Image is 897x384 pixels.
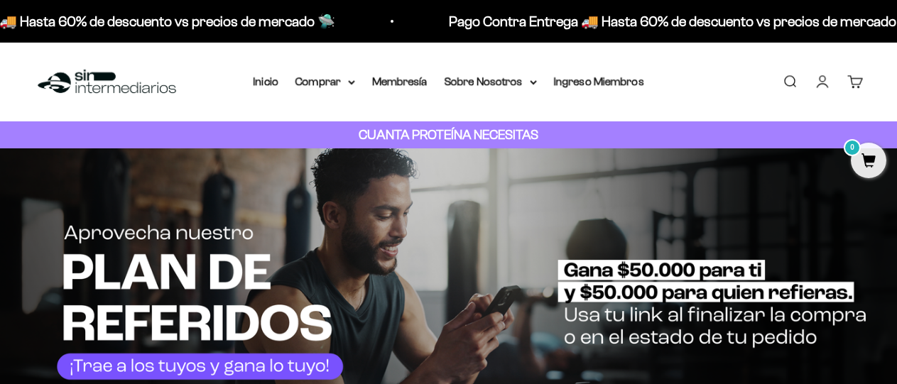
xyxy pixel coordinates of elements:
a: 0 [851,154,886,170]
mark: 0 [844,139,861,156]
a: Membresía [372,75,428,87]
strong: CUANTA PROTEÍNA NECESITAS [359,127,538,142]
a: Inicio [254,75,278,87]
summary: Comprar [295,72,355,91]
a: Ingreso Miembros [554,75,644,87]
summary: Sobre Nosotros [445,72,537,91]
